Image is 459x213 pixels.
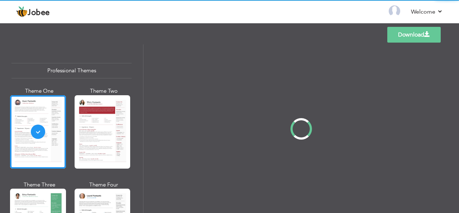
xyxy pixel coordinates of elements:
[16,6,28,18] img: jobee.io
[16,6,50,18] a: Jobee
[387,27,441,43] a: Download
[389,5,400,17] img: Profile Img
[411,8,443,16] a: Welcome
[28,9,50,17] span: Jobee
